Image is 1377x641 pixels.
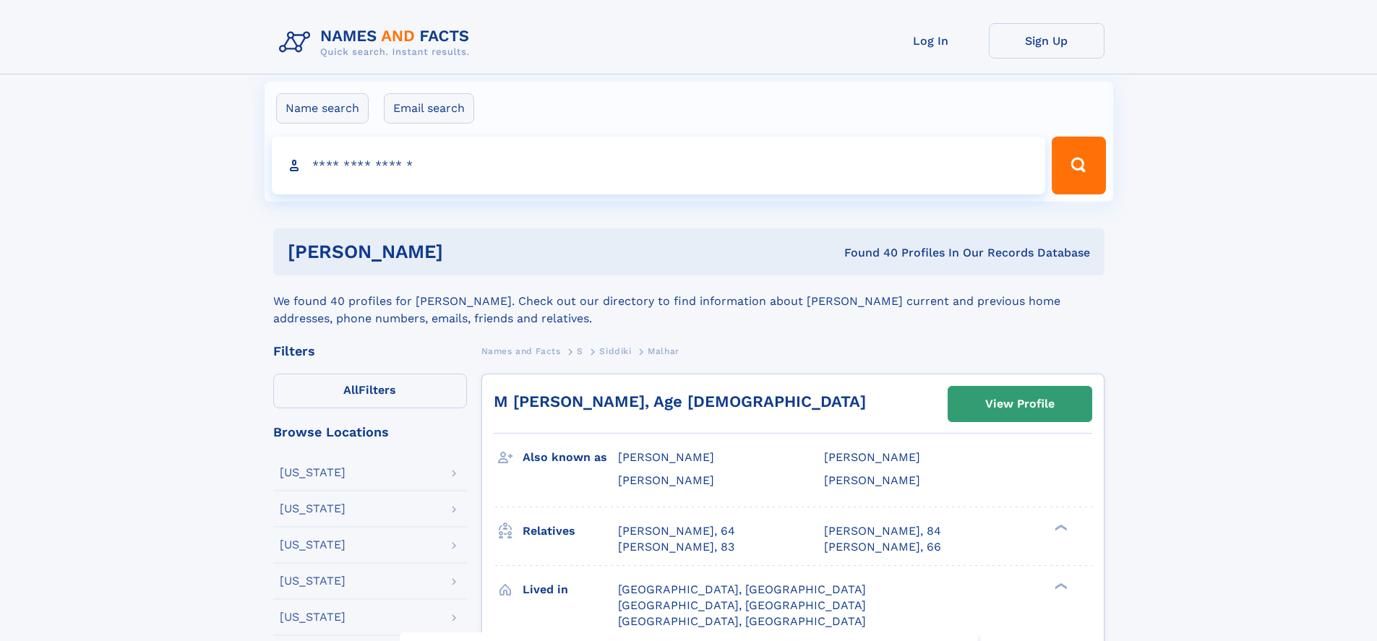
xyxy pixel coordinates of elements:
[523,519,618,543] h3: Relatives
[948,387,1091,421] a: View Profile
[273,275,1104,327] div: We found 40 profiles for [PERSON_NAME]. Check out our directory to find information about [PERSON...
[273,426,467,439] div: Browse Locations
[599,342,631,360] a: Siddiki
[824,450,920,464] span: [PERSON_NAME]
[481,342,561,360] a: Names and Facts
[288,243,644,261] h1: [PERSON_NAME]
[873,23,989,59] a: Log In
[280,467,346,478] div: [US_STATE]
[280,503,346,515] div: [US_STATE]
[343,383,359,397] span: All
[989,23,1104,59] a: Sign Up
[618,614,866,628] span: [GEOGRAPHIC_DATA], [GEOGRAPHIC_DATA]
[273,23,481,62] img: Logo Names and Facts
[272,137,1046,194] input: search input
[1052,137,1105,194] button: Search Button
[280,611,346,623] div: [US_STATE]
[643,245,1090,261] div: Found 40 Profiles In Our Records Database
[618,598,866,612] span: [GEOGRAPHIC_DATA], [GEOGRAPHIC_DATA]
[494,392,866,410] a: M [PERSON_NAME], Age [DEMOGRAPHIC_DATA]
[280,539,346,551] div: [US_STATE]
[276,93,369,124] label: Name search
[1051,581,1068,590] div: ❯
[618,450,714,464] span: [PERSON_NAME]
[824,523,941,539] a: [PERSON_NAME], 84
[577,342,583,360] a: S
[824,539,941,555] a: [PERSON_NAME], 66
[523,445,618,470] h3: Also known as
[618,473,714,487] span: [PERSON_NAME]
[523,577,618,602] h3: Lived in
[273,345,467,358] div: Filters
[618,523,735,539] a: [PERSON_NAME], 64
[618,582,866,596] span: [GEOGRAPHIC_DATA], [GEOGRAPHIC_DATA]
[273,374,467,408] label: Filters
[280,575,346,587] div: [US_STATE]
[577,346,583,356] span: S
[985,387,1055,421] div: View Profile
[599,346,631,356] span: Siddiki
[384,93,474,124] label: Email search
[824,473,920,487] span: [PERSON_NAME]
[648,346,679,356] span: Malhar
[1051,522,1068,532] div: ❯
[618,539,734,555] a: [PERSON_NAME], 83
